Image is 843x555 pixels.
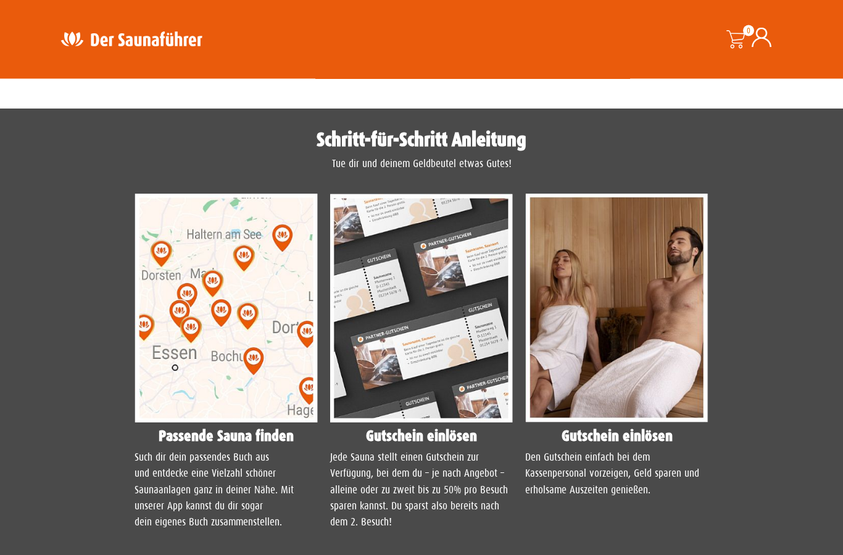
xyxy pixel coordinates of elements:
h4: Gutschein einlösen [525,429,708,444]
p: Such dir dein passendes Buch aus und entdecke eine Vielzahl schöner Saunaanlagen ganz in deiner N... [135,450,318,532]
h1: Schritt-für-Schritt Anleitung [57,131,786,150]
h4: Passende Sauna finden [135,429,318,444]
p: Tue dir und deinem Geldbeutel etwas Gutes! [57,157,786,173]
h4: Gutschein einlösen [330,429,513,444]
span: 0 [743,25,754,36]
p: Den Gutschein einfach bei dem Kassenpersonal vorzeigen, Geld sparen und erholsame Auszeiten genie... [525,450,708,499]
p: Jede Sauna stellt einen Gutschein zur Verfügung, bei dem du – je nach Angebot – alleine oder zu z... [330,450,513,532]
